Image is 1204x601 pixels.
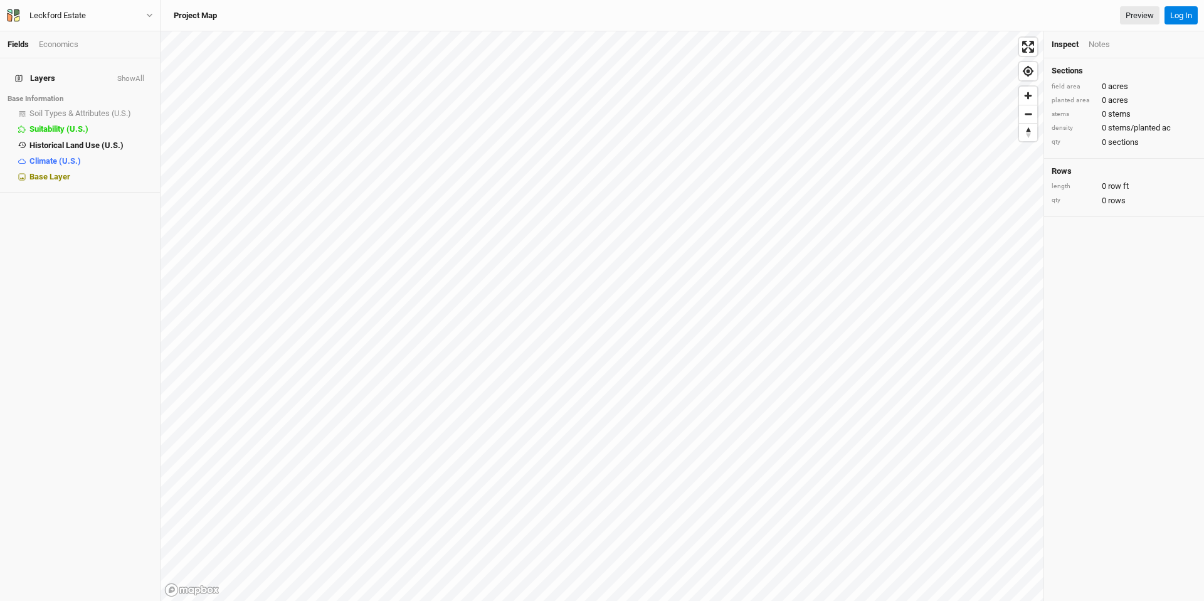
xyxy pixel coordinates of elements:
div: 0 [1052,95,1196,106]
h4: Sections [1052,66,1196,76]
span: Climate (U.S.) [29,156,81,166]
h4: Rows [1052,166,1196,176]
button: Leckford Estate [6,9,154,23]
canvas: Map [161,31,1043,601]
div: Leckford Estate [29,9,86,22]
div: 0 [1052,195,1196,206]
span: stems/planted ac [1108,122,1171,134]
button: Log In [1164,6,1198,25]
div: Suitability (U.S.) [29,124,152,134]
button: ShowAll [117,75,145,83]
div: Notes [1089,39,1110,50]
div: length [1052,182,1096,191]
div: stems [1052,110,1096,119]
span: Suitability (U.S.) [29,124,88,134]
div: Soil Types & Attributes (U.S.) [29,109,152,119]
div: Historical Land Use (U.S.) [29,141,152,151]
span: sections [1108,137,1139,148]
div: planted area [1052,96,1096,105]
span: stems [1108,109,1131,120]
button: Enter fullscreen [1019,38,1037,56]
button: Zoom in [1019,87,1037,105]
div: Economics [39,39,78,50]
span: row ft [1108,181,1129,192]
div: Base Layer [29,172,152,182]
button: Zoom out [1019,105,1037,123]
a: Fields [8,40,29,49]
div: 0 [1052,137,1196,148]
span: Soil Types & Attributes (U.S.) [29,109,131,118]
a: Mapbox logo [164,583,219,597]
div: qty [1052,196,1096,205]
span: Reset bearing to north [1019,124,1037,141]
button: Find my location [1019,62,1037,80]
a: Preview [1120,6,1159,25]
div: field area [1052,82,1096,92]
div: 0 [1052,81,1196,92]
div: 0 [1052,109,1196,120]
h3: Project Map [174,11,217,21]
span: Base Layer [29,172,70,181]
div: Climate (U.S.) [29,156,152,166]
span: acres [1108,81,1128,92]
div: qty [1052,137,1096,147]
span: Historical Land Use (U.S.) [29,141,124,150]
div: Inspect [1052,39,1079,50]
div: 0 [1052,181,1196,192]
button: Reset bearing to north [1019,123,1037,141]
span: rows [1108,195,1126,206]
div: 0 [1052,122,1196,134]
div: density [1052,124,1096,133]
span: Layers [15,73,55,83]
span: acres [1108,95,1128,106]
